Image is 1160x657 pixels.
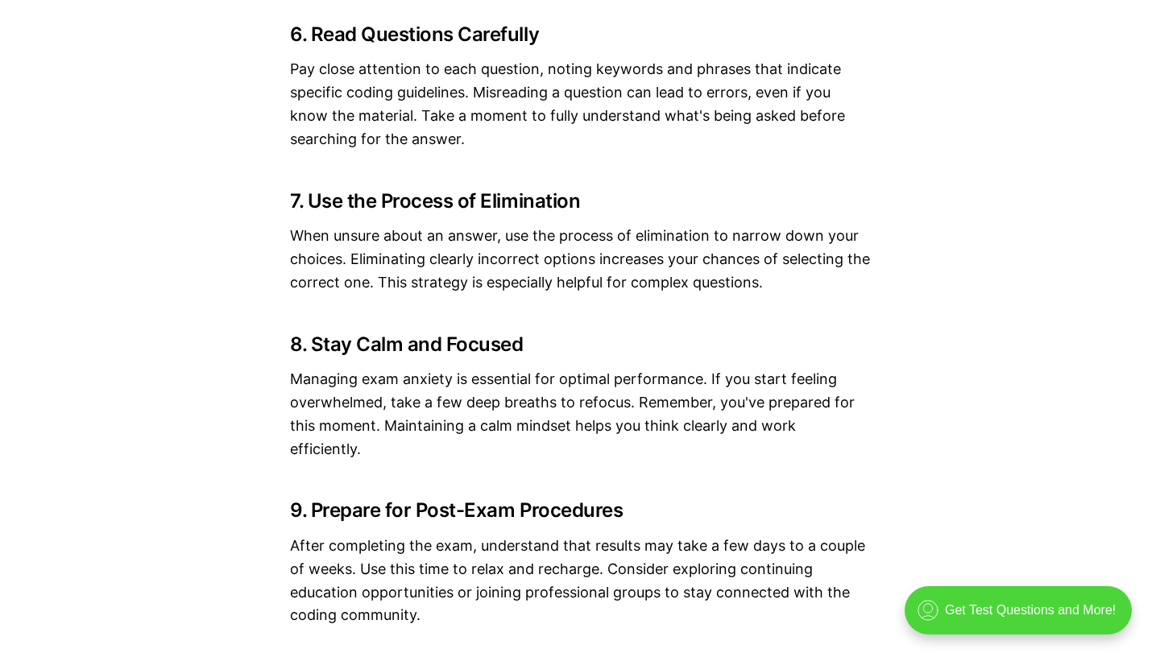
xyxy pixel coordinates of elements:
[290,333,870,356] h3: 8. Stay Calm and Focused
[891,578,1160,657] iframe: portal-trigger
[290,58,870,151] p: Pay close attention to each question, noting keywords and phrases that indicate specific coding g...
[290,190,870,213] h3: 7. Use the Process of Elimination
[290,535,870,627] p: After completing the exam, understand that results may take a few days to a couple of weeks. Use ...
[290,23,870,46] h3: 6. Read Questions Carefully
[290,368,870,461] p: Managing exam anxiety is essential for optimal performance. If you start feeling overwhelmed, tak...
[290,499,870,522] h3: 9. Prepare for Post-Exam Procedures
[290,225,870,294] p: When unsure about an answer, use the process of elimination to narrow down your choices. Eliminat...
